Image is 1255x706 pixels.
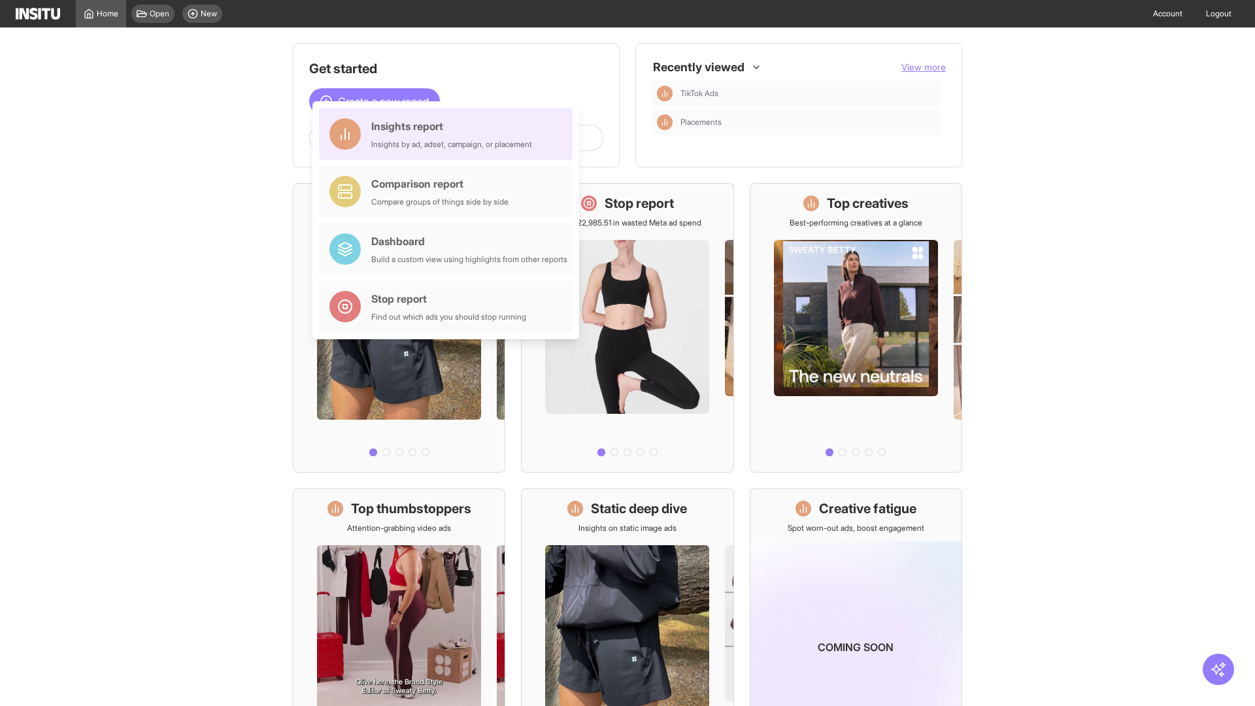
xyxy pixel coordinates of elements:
[657,114,673,130] div: Insights
[351,499,471,518] h1: Top thumbstoppers
[680,117,935,127] span: Placements
[338,93,429,109] span: Create a new report
[901,61,946,74] button: View more
[16,8,60,20] img: Logo
[371,118,532,134] div: Insights report
[371,197,509,207] div: Compare groups of things side by side
[591,499,687,518] h1: Static deep dive
[371,312,526,322] div: Find out which ads you should stop running
[309,88,440,114] button: Create a new report
[371,291,526,307] div: Stop report
[750,183,962,473] a: Top creativesBest-performing creatives at a glance
[827,194,909,212] h1: Top creatives
[901,61,946,73] span: View more
[293,183,505,473] a: What's live nowSee all active ads instantly
[347,523,451,533] p: Attention-grabbing video ads
[371,139,532,150] div: Insights by ad, adset, campaign, or placement
[605,194,674,212] h1: Stop report
[97,8,118,19] span: Home
[150,8,169,19] span: Open
[578,523,677,533] p: Insights on static image ads
[201,8,217,19] span: New
[554,218,701,228] p: Save £22,985.51 in wasted Meta ad spend
[371,254,567,265] div: Build a custom view using highlights from other reports
[790,218,922,228] p: Best-performing creatives at a glance
[521,183,733,473] a: Stop reportSave £22,985.51 in wasted Meta ad spend
[309,59,603,78] h1: Get started
[371,176,509,192] div: Comparison report
[680,88,718,99] span: TikTok Ads
[680,88,935,99] span: TikTok Ads
[371,233,567,249] div: Dashboard
[657,86,673,101] div: Insights
[680,117,722,127] span: Placements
